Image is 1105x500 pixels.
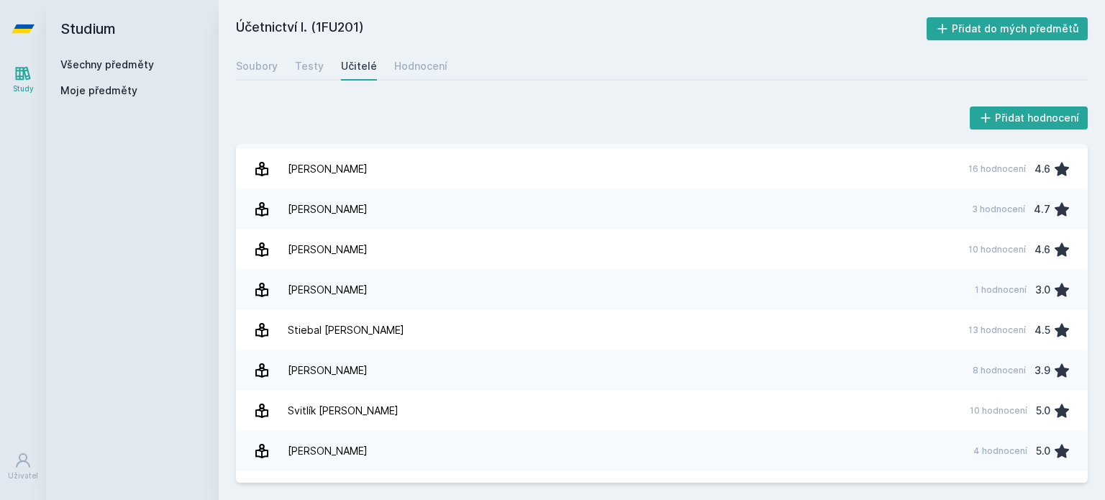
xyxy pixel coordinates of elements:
[972,204,1025,215] div: 3 hodnocení
[1034,316,1050,345] div: 4.5
[1034,235,1050,264] div: 4.6
[236,17,927,40] h2: Účetnictví I. (1FU201)
[968,324,1026,336] div: 13 hodnocení
[236,59,278,73] div: Soubory
[288,437,368,465] div: [PERSON_NAME]
[1034,356,1050,385] div: 3.9
[927,17,1088,40] button: Přidat do mých předmětů
[236,310,1088,350] a: Stiebal [PERSON_NAME] 13 hodnocení 4.5
[295,52,324,81] a: Testy
[1035,276,1050,304] div: 3.0
[295,59,324,73] div: Testy
[1036,437,1050,465] div: 5.0
[236,52,278,81] a: Soubory
[236,229,1088,270] a: [PERSON_NAME] 10 hodnocení 4.6
[394,59,447,73] div: Hodnocení
[3,445,43,488] a: Uživatel
[8,471,38,481] div: Uživatel
[1034,155,1050,183] div: 4.6
[341,52,377,81] a: Učitelé
[341,59,377,73] div: Učitelé
[60,58,154,71] a: Všechny předměty
[968,244,1026,255] div: 10 hodnocení
[3,58,43,101] a: Study
[970,405,1027,417] div: 10 hodnocení
[288,155,368,183] div: [PERSON_NAME]
[13,83,34,94] div: Study
[973,445,1027,457] div: 4 hodnocení
[288,316,404,345] div: Stiebal [PERSON_NAME]
[288,396,399,425] div: Svitlík [PERSON_NAME]
[236,350,1088,391] a: [PERSON_NAME] 8 hodnocení 3.9
[236,189,1088,229] a: [PERSON_NAME] 3 hodnocení 4.7
[394,52,447,81] a: Hodnocení
[60,83,137,98] span: Moje předměty
[236,149,1088,189] a: [PERSON_NAME] 16 hodnocení 4.6
[1036,396,1050,425] div: 5.0
[288,356,368,385] div: [PERSON_NAME]
[975,284,1027,296] div: 1 hodnocení
[970,106,1088,129] button: Přidat hodnocení
[288,235,368,264] div: [PERSON_NAME]
[288,195,368,224] div: [PERSON_NAME]
[236,391,1088,431] a: Svitlík [PERSON_NAME] 10 hodnocení 5.0
[236,431,1088,471] a: [PERSON_NAME] 4 hodnocení 5.0
[973,365,1026,376] div: 8 hodnocení
[288,276,368,304] div: [PERSON_NAME]
[1034,195,1050,224] div: 4.7
[968,163,1026,175] div: 16 hodnocení
[236,270,1088,310] a: [PERSON_NAME] 1 hodnocení 3.0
